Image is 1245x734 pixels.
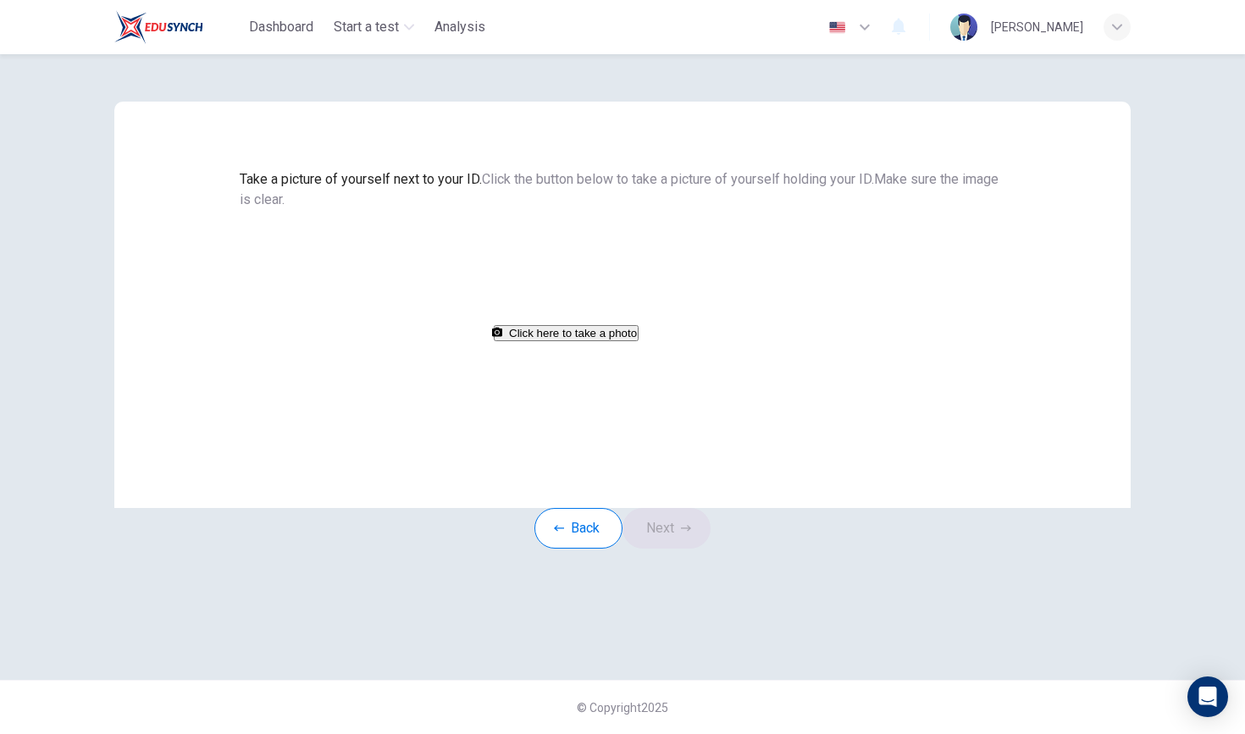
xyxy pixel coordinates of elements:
button: Back [534,508,622,549]
button: Analysis [428,12,492,42]
span: Dashboard [249,17,313,37]
button: Dashboard [242,12,320,42]
div: Open Intercom Messenger [1187,676,1228,717]
span: Click the button below to take a picture of yourself holding your ID. [482,171,874,187]
img: Rosedale logo [114,10,203,44]
span: Start a test [334,17,399,37]
img: Profile picture [950,14,977,41]
div: [PERSON_NAME] [991,17,1083,37]
span: © Copyright 2025 [577,701,668,715]
span: Analysis [434,17,485,37]
span: Take a picture of yourself next to your ID. [240,171,482,187]
button: Start a test [327,12,421,42]
a: Rosedale logo [114,10,242,44]
img: en [827,21,848,34]
button: Click here to take a photo [494,325,639,341]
